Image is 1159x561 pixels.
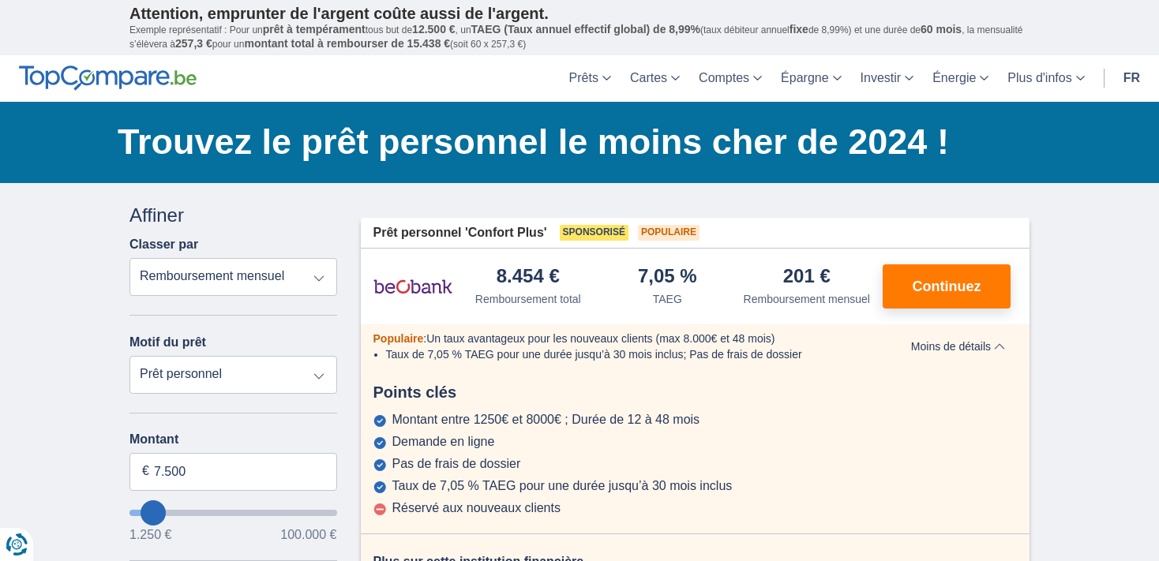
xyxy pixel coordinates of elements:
[392,501,561,515] div: Réservé aux nouveaux clients
[560,55,621,102] a: Prêts
[497,267,560,288] div: 8.454 €
[412,23,456,36] span: 12.500 €
[142,462,149,481] span: €
[244,37,450,50] span: montant total à rembourser de 15.438 €
[392,435,495,449] div: Demande en ligne
[1114,55,1150,102] a: fr
[899,340,1017,353] button: Moins de détails
[689,55,771,102] a: Comptes
[911,341,1005,352] span: Moins de détails
[129,4,1030,23] p: Attention, emprunter de l'argent coûte aussi de l'argent.
[373,332,424,345] span: Populaire
[923,55,998,102] a: Énergie
[771,55,851,102] a: Épargne
[790,23,808,36] span: fixe
[883,264,1011,309] button: Continuez
[653,291,682,307] div: TAEG
[471,23,700,36] span: TAEG (Taux annuel effectif global) de 8,99%
[392,479,733,493] div: Taux de 7,05 % TAEG pour une durée jusqu’à 30 mois inclus
[638,225,700,241] span: Populaire
[129,237,198,252] label: Classer par
[426,332,775,345] span: Un taux avantageux pour les nouveaux clients (max 8.000€ et 48 mois)
[386,346,873,362] li: Taux de 7,05 % TAEG pour une durée jusqu’à 30 mois inclus; Pas de frais de dossier
[129,510,337,516] input: wantToBorrow
[263,23,366,36] span: prêt à tempérament
[118,118,1030,166] h1: Trouvez le prêt personnel le moins cher de 2024 !
[392,413,700,427] div: Montant entre 1250€ et 8000€ ; Durée de 12 à 48 mois
[129,529,171,541] span: 1.250 €
[19,65,197,91] img: TopCompare
[560,225,628,241] span: Sponsorisé
[361,331,886,346] div: :
[373,267,452,306] img: pret personnel Beobank
[129,335,206,350] label: Motif du prêt
[129,23,1030,51] p: Exemple représentatif : Pour un tous but de , un (taux débiteur annuel de 8,99%) et une durée de ...
[783,267,831,288] div: 201 €
[638,267,697,288] div: 7,05 %
[921,23,962,36] span: 60 mois
[392,457,521,471] div: Pas de frais de dossier
[129,202,337,229] div: Affiner
[280,529,336,541] span: 100.000 €
[913,279,981,294] span: Continuez
[361,381,1030,404] div: Points clés
[129,432,337,447] label: Montant
[175,37,212,50] span: 257,3 €
[998,55,1093,102] a: Plus d'infos
[621,55,689,102] a: Cartes
[851,55,924,102] a: Investir
[373,224,547,242] span: Prêt personnel 'Confort Plus'
[475,291,581,307] div: Remboursement total
[744,291,870,307] div: Remboursement mensuel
